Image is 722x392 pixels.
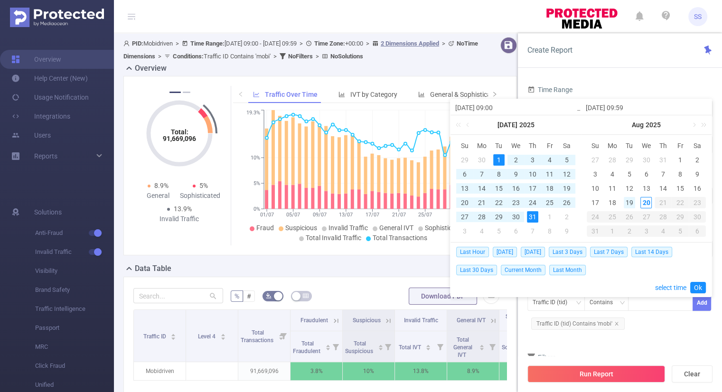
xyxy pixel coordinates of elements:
div: 30 [689,211,706,223]
button: Add [693,294,711,311]
div: 8 [544,225,555,237]
td: July 15, 2025 [490,181,507,196]
span: > [155,53,164,60]
a: Aug [631,115,645,134]
div: 23 [689,197,706,208]
div: 12 [561,168,572,180]
th: Tue [490,139,507,153]
div: 7 [527,225,538,237]
td: July 17, 2025 [524,181,541,196]
span: > [363,40,372,47]
td: September 5, 2025 [672,224,689,238]
div: 3 [527,154,538,166]
td: August 30, 2025 [689,210,706,224]
td: July 26, 2025 [558,196,575,210]
input: End date [586,102,707,113]
td: July 7, 2025 [473,167,490,181]
td: August 4, 2025 [473,224,490,238]
td: September 2, 2025 [621,224,638,238]
div: 23 [510,197,521,208]
span: > [439,40,448,47]
td: July 27, 2025 [587,153,604,167]
th: Sat [689,139,706,153]
i: icon: left [238,91,244,97]
div: 29 [624,154,635,166]
span: > [271,53,280,60]
td: July 29, 2025 [490,210,507,224]
input: Start date [455,102,576,113]
button: Run Report [527,365,665,383]
span: Last Hour [456,247,489,257]
th: Thu [655,139,672,153]
td: July 31, 2025 [524,210,541,224]
div: 19 [624,197,635,208]
div: 30 [510,211,521,223]
span: [DATE] [493,247,517,257]
div: 12 [624,183,635,194]
span: 13.9% [174,205,192,213]
div: 2 [621,225,638,237]
u: 2 Dimensions Applied [381,40,439,47]
td: July 3, 2025 [524,153,541,167]
span: Mobidriven [DATE] 09:00 - [DATE] 09:59 +00:00 [123,40,478,60]
div: 2 [510,154,521,166]
div: 4 [476,225,488,237]
td: July 21, 2025 [473,196,490,210]
input: Search... [133,288,223,303]
td: August 21, 2025 [655,196,672,210]
span: Sa [689,141,706,150]
td: August 4, 2025 [604,167,621,181]
div: 24 [587,211,604,223]
td: August 5, 2025 [490,224,507,238]
div: 28 [607,154,618,166]
td: July 1, 2025 [490,153,507,167]
td: August 23, 2025 [689,196,706,210]
td: July 14, 2025 [473,181,490,196]
span: Traffic ID Contains 'mobi' [173,53,271,60]
div: 1 [604,225,621,237]
a: Reports [34,147,57,166]
span: Traffic Intelligence [35,299,114,318]
span: Th [524,141,541,150]
td: July 29, 2025 [621,153,638,167]
td: June 30, 2025 [473,153,490,167]
span: Last 7 Days [590,247,628,257]
div: 4 [607,168,618,180]
tspan: 17/07 [366,212,379,218]
div: 27 [638,211,655,223]
td: July 10, 2025 [524,167,541,181]
span: Invalid Traffic [328,224,368,232]
a: Next year (Control + right) [696,115,708,134]
div: 3 [638,225,655,237]
td: July 18, 2025 [541,181,558,196]
div: 11 [607,183,618,194]
tspan: 09/07 [312,212,326,218]
td: August 27, 2025 [638,210,655,224]
td: August 20, 2025 [638,196,655,210]
td: August 5, 2025 [621,167,638,181]
div: Traffic ID (tid) [533,295,574,310]
span: > [173,40,182,47]
td: August 1, 2025 [672,153,689,167]
a: Previous month (PageUp) [464,115,473,134]
div: 31 [587,225,604,237]
div: 8 [493,168,505,180]
td: August 9, 2025 [558,224,575,238]
td: August 18, 2025 [604,196,621,210]
tspan: 21/07 [392,212,405,218]
tspan: 10% [251,155,260,161]
th: Sun [587,139,604,153]
td: July 25, 2025 [541,196,558,210]
div: 10 [527,168,538,180]
tspan: 05/07 [286,212,300,218]
i: icon: bg-colors [266,293,272,299]
div: 1 [544,211,555,223]
div: 9 [692,168,703,180]
button: 1 [169,92,181,93]
div: 4 [655,225,672,237]
h2: Overview [135,63,167,74]
a: [DATE] [497,115,518,134]
i: icon: down [619,300,625,307]
td: August 17, 2025 [587,196,604,210]
td: August 8, 2025 [672,167,689,181]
